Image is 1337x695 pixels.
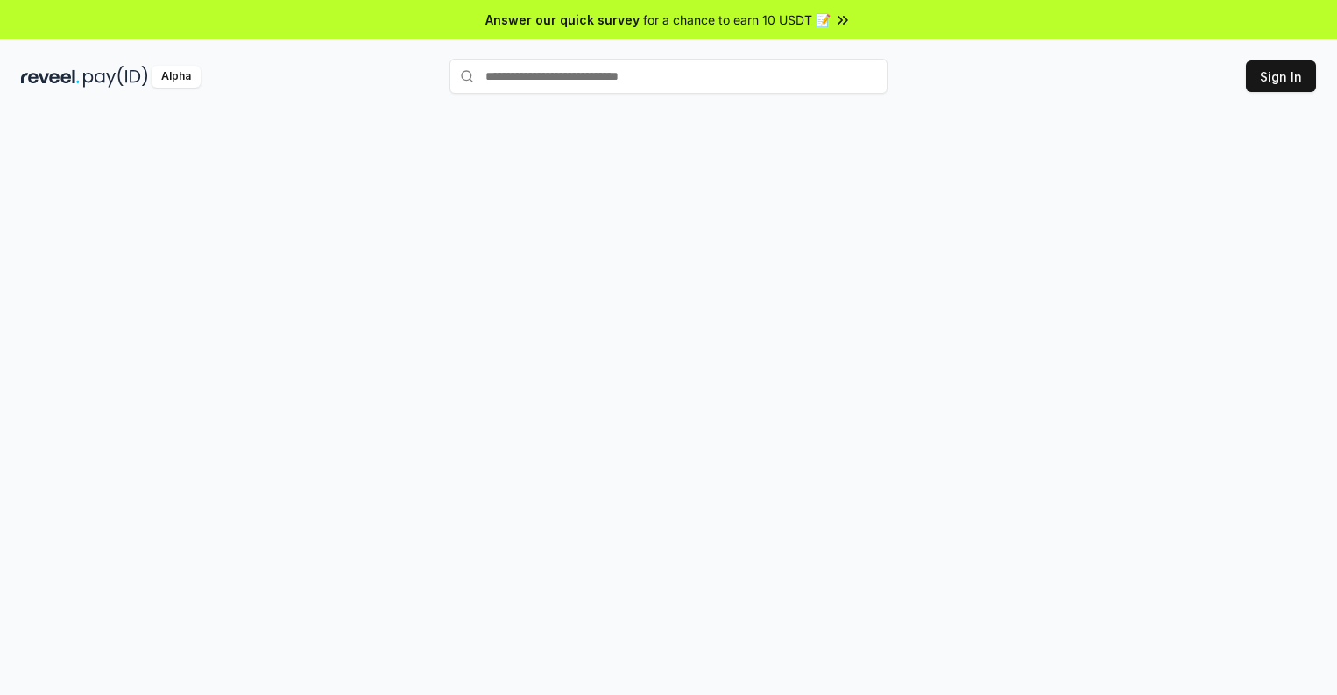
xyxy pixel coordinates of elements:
[485,11,640,29] span: Answer our quick survey
[1246,60,1316,92] button: Sign In
[152,66,201,88] div: Alpha
[643,11,831,29] span: for a chance to earn 10 USDT 📝
[83,66,148,88] img: pay_id
[21,66,80,88] img: reveel_dark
